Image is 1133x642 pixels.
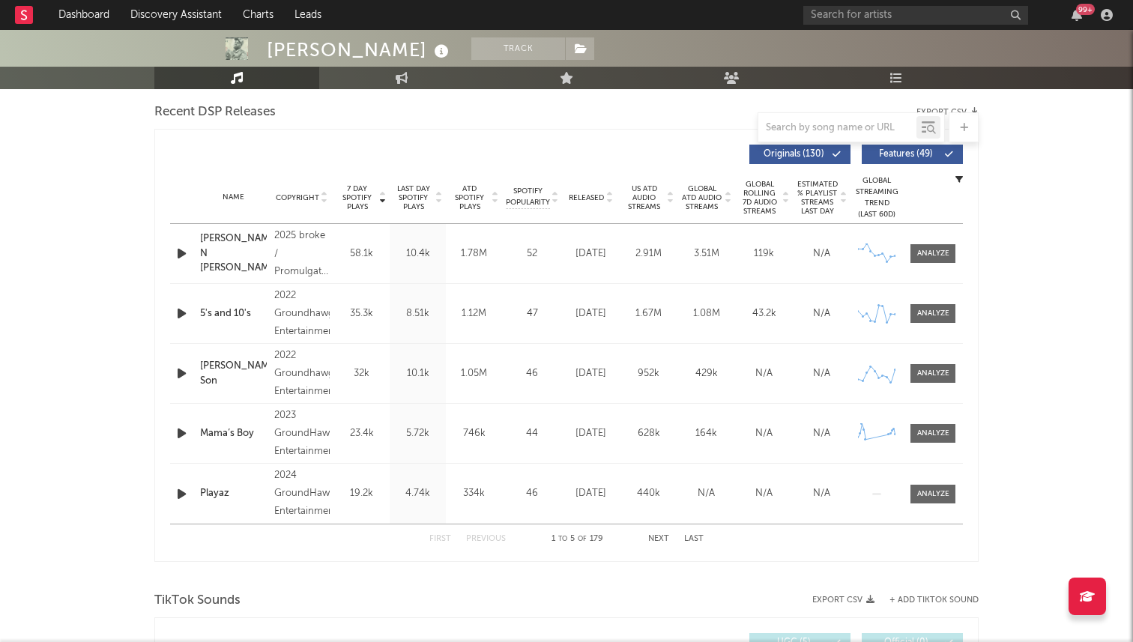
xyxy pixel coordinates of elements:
[274,347,330,401] div: 2022 Groundhawg Entertainment
[623,306,674,321] div: 1.67M
[759,150,828,159] span: Originals ( 130 )
[566,306,616,321] div: [DATE]
[739,366,789,381] div: N/A
[566,426,616,441] div: [DATE]
[506,426,558,441] div: 44
[393,184,433,211] span: Last Day Spotify Plays
[1076,4,1095,15] div: 99 +
[566,486,616,501] div: [DATE]
[200,359,267,388] a: [PERSON_NAME]'s Son
[862,145,963,164] button: Features(49)
[393,306,442,321] div: 8.51k
[200,426,267,441] a: Mama’s Boy
[154,592,241,610] span: TikTok Sounds
[506,486,558,501] div: 46
[276,193,319,202] span: Copyright
[681,426,731,441] div: 164k
[797,306,847,321] div: N/A
[681,486,731,501] div: N/A
[450,184,489,211] span: ATD Spotify Plays
[274,407,330,461] div: 2023 GroundHawg Entertainment
[506,186,550,208] span: Spotify Popularity
[739,486,789,501] div: N/A
[337,246,386,261] div: 58.1k
[739,246,789,261] div: 119k
[739,306,789,321] div: 43.2k
[558,536,567,542] span: to
[471,37,565,60] button: Track
[749,145,850,164] button: Originals(130)
[681,366,731,381] div: 429k
[393,486,442,501] div: 4.74k
[429,535,451,543] button: First
[274,287,330,341] div: 2022 Groundhawg Entertainment
[506,306,558,321] div: 47
[797,486,847,501] div: N/A
[450,366,498,381] div: 1.05M
[393,366,442,381] div: 10.1k
[797,426,847,441] div: N/A
[623,486,674,501] div: 440k
[739,426,789,441] div: N/A
[623,366,674,381] div: 952k
[200,231,267,276] a: [PERSON_NAME] N [PERSON_NAME]
[267,37,453,62] div: [PERSON_NAME]
[337,184,377,211] span: 7 Day Spotify Plays
[566,366,616,381] div: [DATE]
[200,486,267,501] a: Playaz
[506,246,558,261] div: 52
[739,180,780,216] span: Global Rolling 7D Audio Streams
[1072,9,1082,21] button: 99+
[797,366,847,381] div: N/A
[578,536,587,542] span: of
[274,227,330,281] div: 2025 broke / Promulgate Records
[623,246,674,261] div: 2.91M
[648,535,669,543] button: Next
[758,122,916,134] input: Search by song name or URL
[506,366,558,381] div: 46
[337,426,386,441] div: 23.4k
[450,246,498,261] div: 1.78M
[200,306,267,321] a: 5's and 10's
[536,530,618,548] div: 1 5 179
[393,426,442,441] div: 5.72k
[566,246,616,261] div: [DATE]
[797,246,847,261] div: N/A
[812,596,874,605] button: Export CSV
[337,306,386,321] div: 35.3k
[393,246,442,261] div: 10.4k
[874,596,979,605] button: + Add TikTok Sound
[466,535,506,543] button: Previous
[450,486,498,501] div: 334k
[450,306,498,321] div: 1.12M
[450,426,498,441] div: 746k
[797,180,838,216] span: Estimated % Playlist Streams Last Day
[684,535,704,543] button: Last
[569,193,604,202] span: Released
[803,6,1028,25] input: Search for artists
[681,306,731,321] div: 1.08M
[337,366,386,381] div: 32k
[854,175,899,220] div: Global Streaming Trend (Last 60D)
[681,246,731,261] div: 3.51M
[681,184,722,211] span: Global ATD Audio Streams
[871,150,940,159] span: Features ( 49 )
[154,103,276,121] span: Recent DSP Releases
[274,467,330,521] div: 2024 GroundHawg Entertainment
[916,108,979,117] button: Export CSV
[623,184,665,211] span: US ATD Audio Streams
[623,426,674,441] div: 628k
[889,596,979,605] button: + Add TikTok Sound
[337,486,386,501] div: 19.2k
[200,192,267,203] div: Name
